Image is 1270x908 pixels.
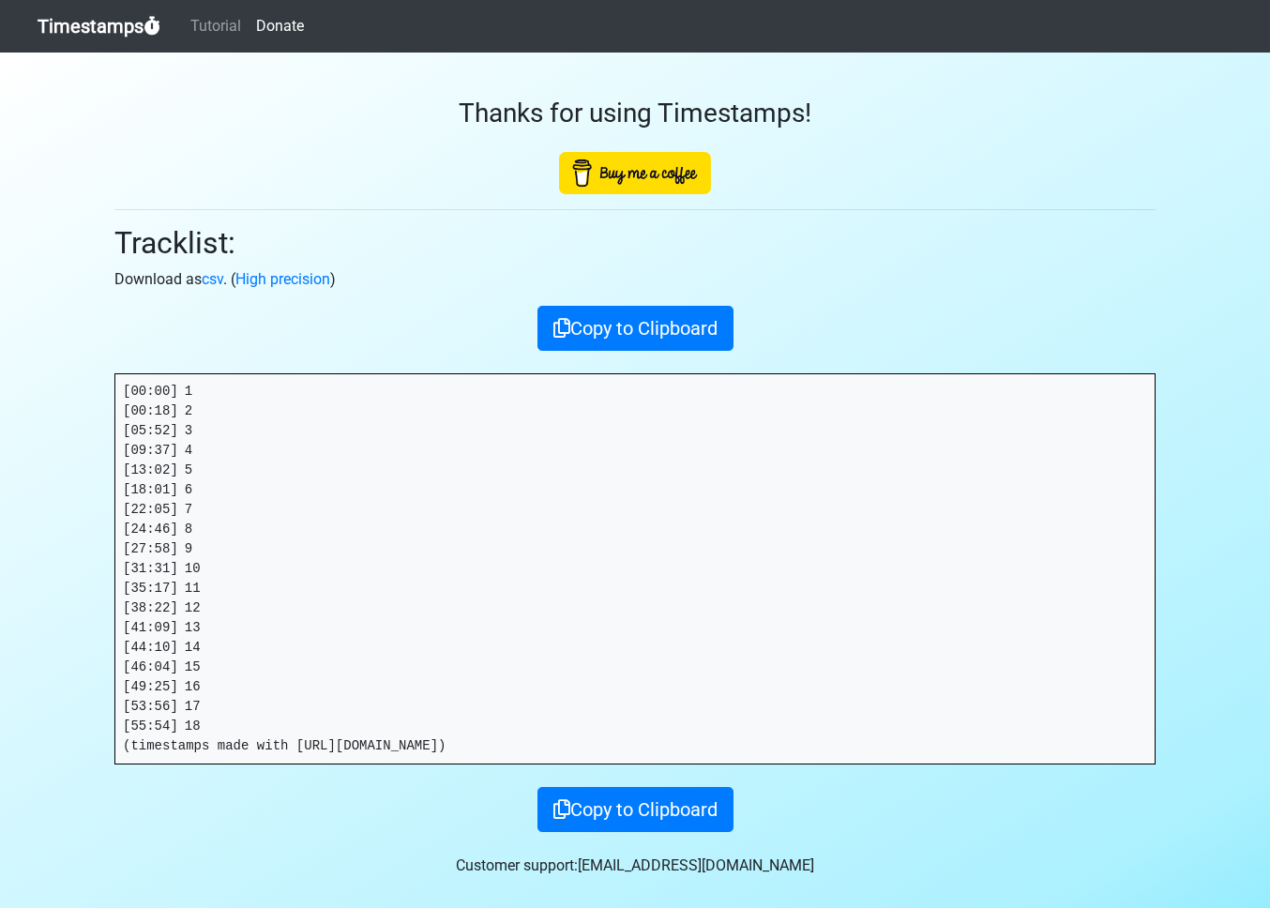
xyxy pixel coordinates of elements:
a: Donate [249,8,311,45]
pre: [00:00] 1 [00:18] 2 [05:52] 3 [09:37] 4 [13:02] 5 [18:01] 6 [22:05] 7 [24:46] 8 [27:58] 9 [31:31]... [115,374,1155,764]
a: High precision [235,270,330,288]
img: Buy Me A Coffee [559,152,711,194]
button: Copy to Clipboard [537,306,733,351]
h2: Tracklist: [114,225,1156,261]
a: Tutorial [183,8,249,45]
p: Download as . ( ) [114,268,1156,291]
a: csv [202,270,223,288]
button: Copy to Clipboard [537,787,733,832]
h3: Thanks for using Timestamps! [114,98,1156,129]
a: Timestamps [38,8,160,45]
